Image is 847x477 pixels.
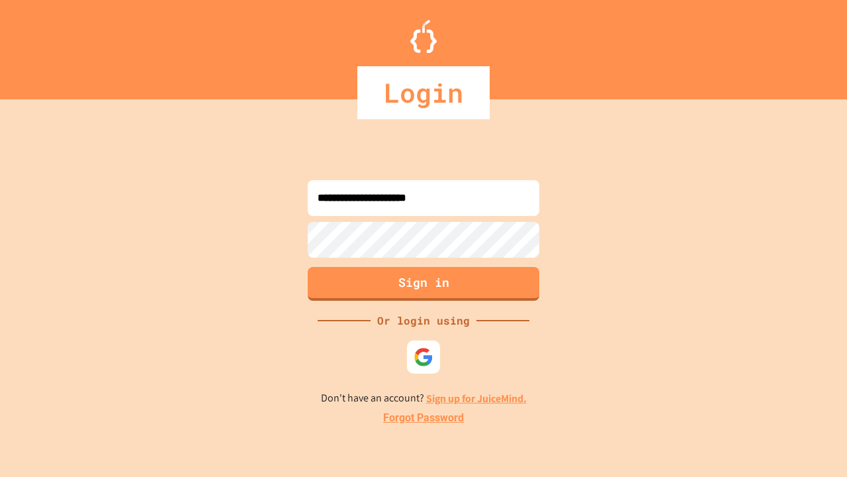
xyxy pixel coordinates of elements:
div: Or login using [371,313,476,329]
div: Login [357,66,490,119]
button: Sign in [308,267,539,301]
img: google-icon.svg [414,347,433,367]
iframe: chat widget [737,366,834,423]
a: Sign up for JuiceMind. [426,392,527,405]
a: Forgot Password [383,410,464,426]
iframe: chat widget [791,424,834,464]
img: Logo.svg [410,20,437,53]
p: Don't have an account? [321,390,527,407]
